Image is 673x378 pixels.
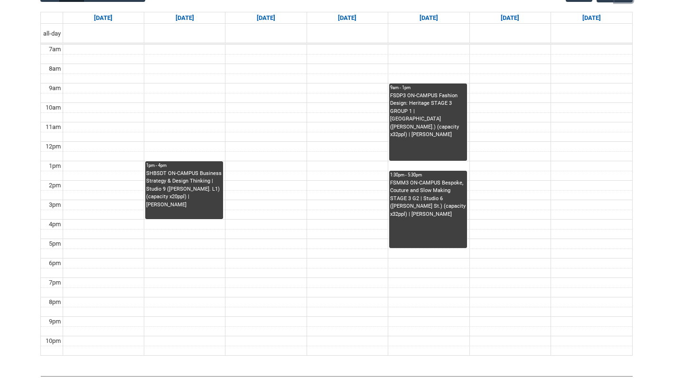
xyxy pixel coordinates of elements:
[580,12,603,24] a: Go to September 20, 2025
[47,64,63,74] div: 8am
[390,92,466,139] div: FSDP3 ON-CAMPUS Fashion Design: Heritage STAGE 3 GROUP 1 | [GEOGRAPHIC_DATA] ([PERSON_NAME].) (ca...
[255,12,277,24] a: Go to September 16, 2025
[47,161,63,171] div: 1pm
[390,172,466,178] div: 1:30pm - 5:30pm
[418,12,440,24] a: Go to September 18, 2025
[47,83,63,93] div: 9am
[174,12,196,24] a: Go to September 15, 2025
[92,12,114,24] a: Go to September 14, 2025
[47,278,63,287] div: 7pm
[390,84,466,91] div: 9am - 1pm
[41,29,63,38] span: all-day
[47,45,63,54] div: 7am
[44,122,63,132] div: 11am
[47,181,63,190] div: 2pm
[390,179,466,219] div: FSMM3 ON-CAMPUS Bespoke, Couture and Slow Making STAGE 3 G2 | Studio 6 ([PERSON_NAME] St.) (capac...
[44,103,63,112] div: 10am
[47,200,63,210] div: 3pm
[47,220,63,229] div: 4pm
[336,12,358,24] a: Go to September 17, 2025
[44,142,63,151] div: 12pm
[44,336,63,346] div: 10pm
[499,12,521,24] a: Go to September 19, 2025
[146,170,222,209] div: SHBSDT ON-CAMPUS Business Strategy & Design Thinking | Studio 9 ([PERSON_NAME]. L1) (capacity x20...
[47,239,63,249] div: 5pm
[47,297,63,307] div: 8pm
[47,258,63,268] div: 6pm
[47,317,63,326] div: 9pm
[146,162,222,169] div: 1pm - 4pm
